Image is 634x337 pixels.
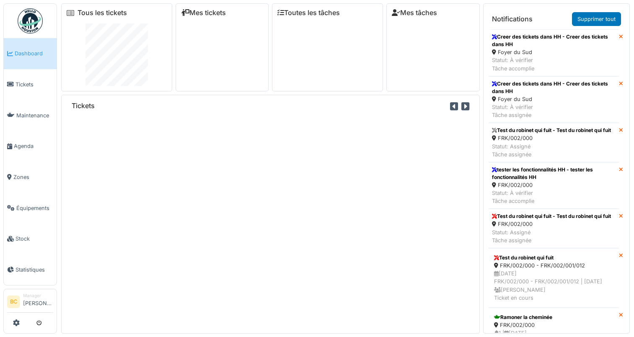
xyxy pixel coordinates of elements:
a: Dashboard [4,38,57,69]
div: Test du robinet qui fuit [494,254,613,262]
a: tester les fonctionnalités HH - tester les fonctionnalités HH FRK/002/000 Statut: À vérifierTâche... [489,162,619,209]
div: Statut: À vérifier Tâche assignée [492,103,616,119]
a: Test du robinet qui fuit - Test du robinet qui fuit FRK/002/000 Statut: AssignéTâche assignée [489,209,619,248]
li: BC [7,296,20,308]
h6: Tickets [72,102,95,110]
a: Creer des tickets dans HH - Creer des tickets dans HH Foyer du Sud Statut: À vérifierTâche assignée [489,76,619,123]
a: Creer des tickets dans HH - Creer des tickets dans HH Foyer du Sud Statut: À vérifierTâche accomplie [489,29,619,76]
h6: Notifications [492,15,533,23]
div: Ramoner la cheminée [494,314,613,321]
div: FRK/002/000 [494,321,613,329]
a: Tickets [4,69,57,100]
a: Test du robinet qui fuit - Test du robinet qui fuit FRK/002/000 Statut: AssignéTâche assignée [489,123,619,162]
div: Statut: À vérifier Tâche accomplie [492,56,616,72]
div: Statut: Assigné Tâche assignée [492,228,611,244]
div: Foyer du Sud [492,48,616,56]
div: FRK/002/000 [492,181,616,189]
a: Mes tickets [181,9,226,17]
li: [PERSON_NAME] [23,293,53,311]
a: Statistiques [4,254,57,285]
a: BC Manager[PERSON_NAME] [7,293,53,313]
span: Zones [13,173,53,181]
div: Creer des tickets dans HH - Creer des tickets dans HH [492,33,616,48]
div: Foyer du Sud [492,95,616,103]
a: Supprimer tout [572,12,621,26]
span: Statistiques [16,266,53,274]
span: Agenda [14,142,53,150]
a: Mes tâches [392,9,437,17]
div: tester les fonctionnalités HH - tester les fonctionnalités HH [492,166,616,181]
a: Tous les tickets [78,9,127,17]
div: Statut: Assigné Tâche assignée [492,143,611,158]
a: Équipements [4,192,57,223]
span: Maintenance [16,111,53,119]
a: Agenda [4,131,57,162]
div: [DATE] FRK/002/000 - FRK/002/001/012 | [DATE] [PERSON_NAME] Ticket en cours [494,270,613,302]
div: Test du robinet qui fuit - Test du robinet qui fuit [492,213,611,220]
div: FRK/002/000 [492,220,611,228]
a: Test du robinet qui fuit FRK/002/000 - FRK/002/001/012 [DATE]FRK/002/000 - FRK/002/001/012 | [DAT... [489,248,619,308]
a: Stock [4,223,57,254]
div: Creer des tickets dans HH - Creer des tickets dans HH [492,80,616,95]
div: Test du robinet qui fuit - Test du robinet qui fuit [492,127,611,134]
div: Manager [23,293,53,299]
a: Zones [4,162,57,193]
div: FRK/002/000 [492,134,611,142]
img: Badge_color-CXgf-gQk.svg [18,8,43,34]
span: Dashboard [15,49,53,57]
a: Maintenance [4,100,57,131]
a: Toutes les tâches [277,9,340,17]
span: Équipements [16,204,53,212]
div: Statut: À vérifier Tâche accomplie [492,189,616,205]
span: Stock [16,235,53,243]
div: FRK/002/000 - FRK/002/001/012 [494,262,613,270]
span: Tickets [16,80,53,88]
